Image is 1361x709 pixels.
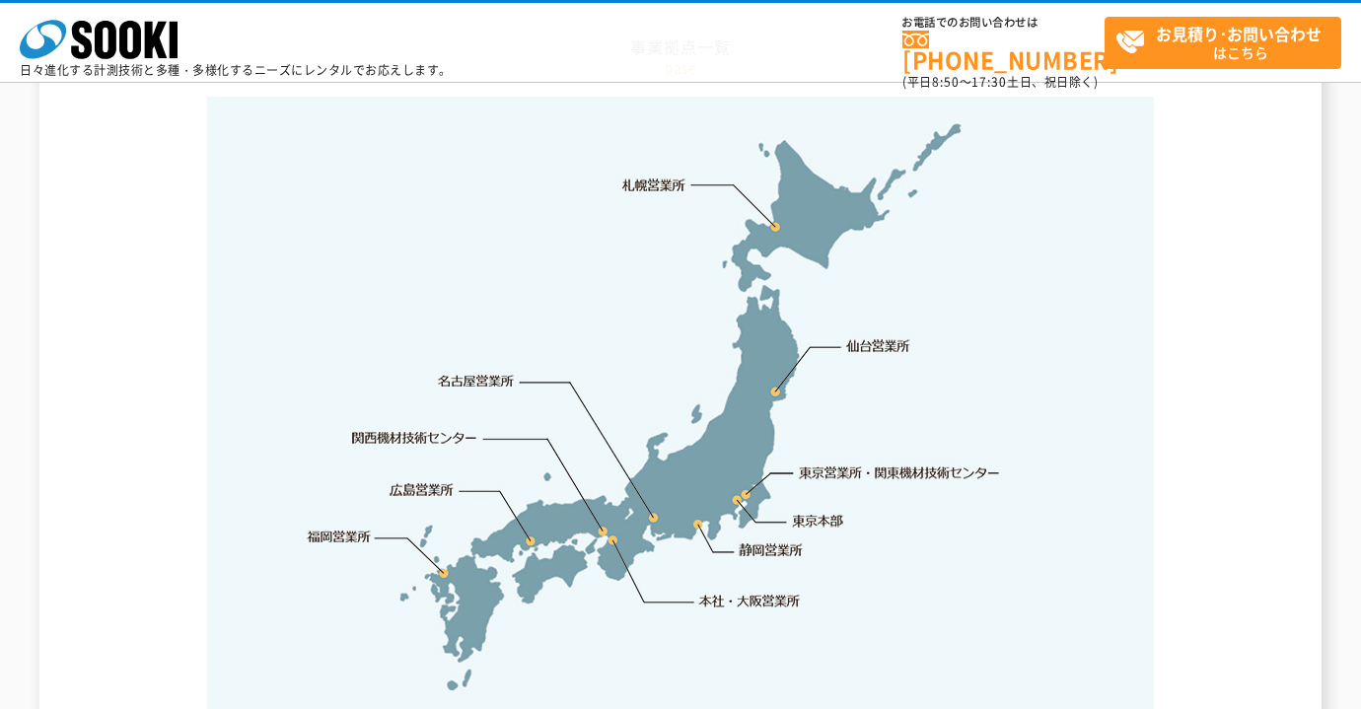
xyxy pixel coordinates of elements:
[391,479,455,499] a: 広島営業所
[902,31,1105,71] a: [PHONE_NUMBER]
[932,73,960,91] span: 8:50
[971,73,1007,91] span: 17:30
[622,175,686,194] a: 札幌営業所
[20,64,452,76] p: 日々進化する計測技術と多種・多様化するニーズにレンタルでお応えします。
[1156,22,1322,45] strong: お見積り･お問い合わせ
[902,17,1105,29] span: お電話でのお問い合わせは
[697,591,801,610] a: 本社・大阪営業所
[307,527,371,546] a: 福岡営業所
[800,462,1002,482] a: 東京営業所・関東機材技術センター
[739,540,803,560] a: 静岡営業所
[438,372,515,391] a: 名古屋営業所
[1115,18,1340,67] span: はこちら
[352,428,477,448] a: 関西機材技術センター
[846,336,910,356] a: 仙台営業所
[902,73,1098,91] span: (平日 ～ 土日、祝日除く)
[793,512,844,532] a: 東京本部
[1105,17,1341,69] a: お見積り･お問い合わせはこちら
